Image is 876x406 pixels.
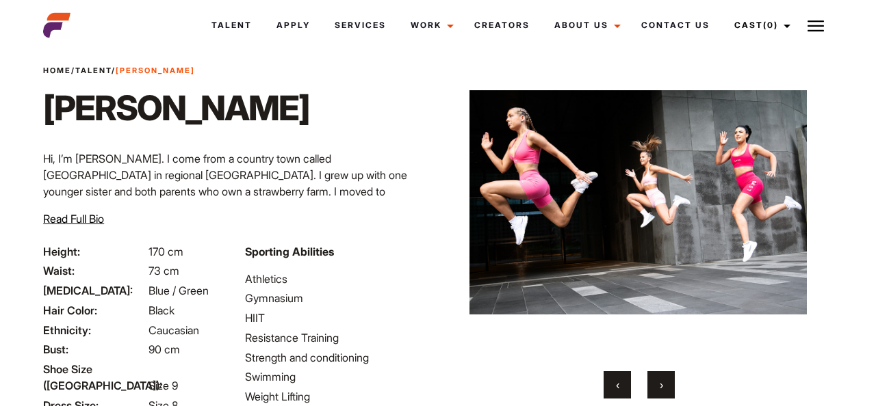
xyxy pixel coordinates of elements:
span: Hair Color: [43,302,146,319]
button: Read Full Bio [43,211,104,227]
img: Campagin Image7 1 [469,50,807,355]
a: Home [43,66,71,75]
span: Ethnicity: [43,322,146,338]
span: [MEDICAL_DATA]: [43,282,146,299]
span: Waist: [43,262,146,279]
span: Caucasian [149,323,199,337]
li: Resistance Training [245,329,430,346]
span: Blue / Green [149,284,209,297]
a: Contact Us [629,7,722,44]
li: Weight Lifting [245,388,430,405]
a: Talent [75,66,112,75]
a: Services [322,7,398,44]
a: Talent [199,7,264,44]
li: Swimming [245,368,430,385]
span: (0) [763,20,778,30]
span: 73 cm [149,264,179,278]
span: Shoe Size ([GEOGRAPHIC_DATA]): [43,361,146,394]
a: Cast(0) [722,7,799,44]
h1: [PERSON_NAME] [43,87,309,128]
strong: [PERSON_NAME] [116,66,195,75]
li: HIIT [245,310,430,326]
img: cropped-aefm-brand-fav-22-square.png [43,12,70,39]
span: Black [149,303,175,317]
span: 90 cm [149,342,180,356]
a: Work [398,7,462,44]
span: Size 9 [149,379,178,392]
a: Apply [264,7,322,44]
img: Burger icon [808,18,824,34]
li: Gymnasium [245,290,430,306]
a: About Us [542,7,629,44]
span: Read Full Bio [43,212,104,226]
span: / / [43,65,195,77]
a: Creators [462,7,542,44]
span: 170 cm [149,245,183,258]
li: Athletics [245,271,430,287]
p: Hi, I’m [PERSON_NAME]. I come from a country town called [GEOGRAPHIC_DATA] in regional [GEOGRAPHI... [43,150,430,298]
li: Strength and conditioning [245,349,430,366]
span: Bust: [43,341,146,357]
strong: Sporting Abilities [245,245,334,258]
span: Previous [616,378,619,392]
span: Next [660,378,663,392]
span: Height: [43,243,146,260]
